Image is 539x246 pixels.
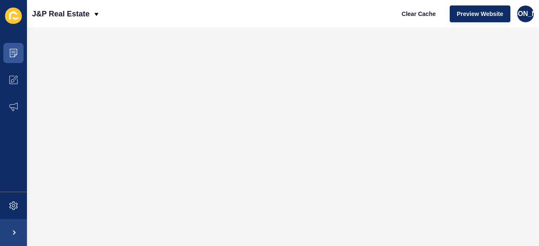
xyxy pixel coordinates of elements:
[402,10,436,18] span: Clear Cache
[457,10,503,18] span: Preview Website
[32,3,90,24] p: J&P Real Estate
[450,5,510,22] button: Preview Website
[395,5,443,22] button: Clear Cache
